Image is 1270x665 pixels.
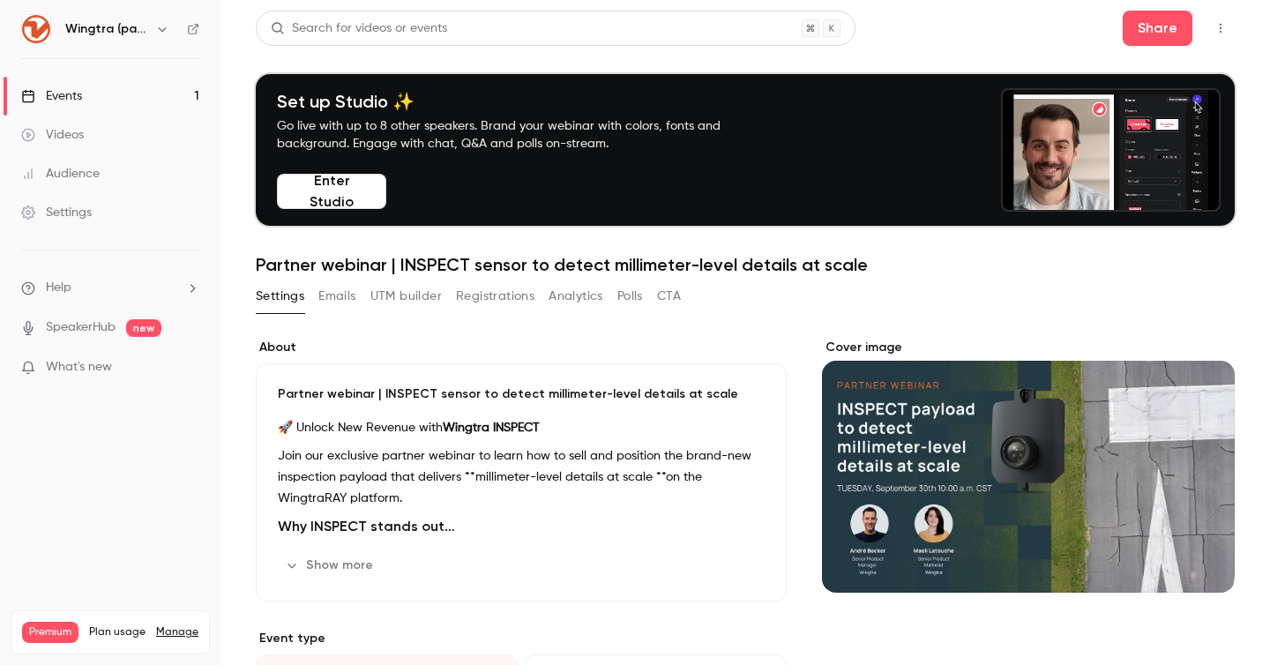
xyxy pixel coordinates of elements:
[278,385,765,403] p: Partner webinar | INSPECT sensor to detect millimeter-level details at scale
[277,91,762,112] h4: Set up Studio ✨
[256,630,787,647] p: Event type
[22,15,50,43] img: Wingtra (partners)
[256,254,1235,275] h1: Partner webinar | INSPECT sensor to detect millimeter-level details at scale
[443,422,540,434] strong: Wingtra INSPECT
[46,279,71,297] span: Help
[46,318,116,337] a: SpeakerHub
[178,360,199,376] iframe: Noticeable Trigger
[277,174,386,209] button: Enter Studio
[1123,11,1192,46] button: Share
[657,282,681,310] button: CTA
[256,339,787,356] label: About
[278,417,765,438] p: 🚀 Unlock New Revenue with
[21,279,199,297] li: help-dropdown-opener
[617,282,643,310] button: Polls
[21,204,92,221] div: Settings
[256,282,304,310] button: Settings
[21,87,82,105] div: Events
[277,117,762,153] p: Go live with up to 8 other speakers. Brand your webinar with colors, fonts and background. Engage...
[65,20,148,38] h6: Wingtra (partners)
[271,19,447,38] div: Search for videos or events
[126,319,161,337] span: new
[21,126,84,144] div: Videos
[89,625,146,639] span: Plan usage
[278,551,384,579] button: Show more
[549,282,603,310] button: Analytics
[822,339,1235,593] section: Cover image
[370,282,442,310] button: UTM builder
[46,358,112,377] span: What's new
[278,445,765,509] p: Join our exclusive partner webinar to learn how to sell and position the brand-new inspection pay...
[22,622,78,643] span: Premium
[21,165,100,183] div: Audience
[156,625,198,639] a: Manage
[278,516,765,537] h2: Why INSPECT stands out
[822,339,1235,356] label: Cover image
[318,282,355,310] button: Emails
[456,282,534,310] button: Registrations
